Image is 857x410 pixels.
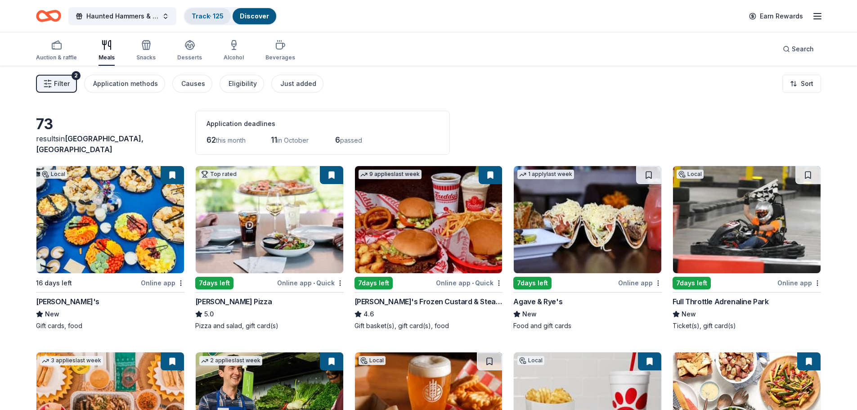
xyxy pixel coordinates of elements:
[354,277,393,289] div: 7 days left
[84,75,165,93] button: Application methods
[136,54,156,61] div: Snacks
[782,75,821,93] button: Sort
[172,75,212,93] button: Causes
[513,277,552,289] div: 7 days left
[673,296,768,307] div: Full Throttle Adrenaline Park
[792,44,814,54] span: Search
[136,36,156,66] button: Snacks
[229,78,257,89] div: Eligibility
[673,166,821,273] img: Image for Full Throttle Adrenaline Park
[36,166,184,273] img: Image for Izzy's
[517,170,574,179] div: 1 apply last week
[192,12,224,20] a: Track· 125
[618,277,662,288] div: Online app
[359,356,386,365] div: Local
[99,54,115,61] div: Meals
[199,356,262,365] div: 2 applies last week
[673,277,711,289] div: 7 days left
[335,135,340,144] span: 6
[177,36,202,66] button: Desserts
[36,133,184,155] div: results
[36,134,144,154] span: in
[472,279,474,287] span: •
[265,36,295,66] button: Beverages
[36,134,144,154] span: [GEOGRAPHIC_DATA], [GEOGRAPHIC_DATA]
[354,321,503,330] div: Gift basket(s), gift card(s), food
[744,8,808,24] a: Earn Rewards
[40,356,103,365] div: 3 applies last week
[363,309,374,320] span: 4.6
[359,170,422,179] div: 9 applies last week
[436,277,503,288] div: Online app Quick
[216,136,246,144] span: this month
[184,7,277,25] button: Track· 125Discover
[220,75,264,93] button: Eligibility
[36,296,99,307] div: [PERSON_NAME]'s
[68,7,176,25] button: Haunted Hammers & Ales
[514,166,661,273] img: Image for Agave & Rye's
[195,321,344,330] div: Pizza and salad, gift card(s)
[40,170,67,179] div: Local
[196,166,343,273] img: Image for Dewey's Pizza
[204,309,214,320] span: 5.0
[517,356,544,365] div: Local
[313,279,315,287] span: •
[776,40,821,58] button: Search
[54,78,70,89] span: Filter
[677,170,704,179] div: Local
[277,136,309,144] span: in October
[777,277,821,288] div: Online app
[36,115,184,133] div: 73
[72,71,81,80] div: 2
[224,36,244,66] button: Alcohol
[354,166,503,330] a: Image for Freddy's Frozen Custard & Steakburgers9 applieslast week7days leftOnline app•Quick[PERS...
[522,309,537,320] span: New
[86,11,158,22] span: Haunted Hammers & Ales
[206,118,439,129] div: Application deadlines
[93,78,158,89] div: Application methods
[280,78,316,89] div: Just added
[36,36,77,66] button: Auction & raffle
[277,277,344,288] div: Online app Quick
[195,277,233,289] div: 7 days left
[141,277,184,288] div: Online app
[36,5,61,27] a: Home
[513,296,562,307] div: Agave & Rye's
[199,170,238,179] div: Top rated
[682,309,696,320] span: New
[240,12,269,20] a: Discover
[206,135,216,144] span: 62
[513,166,662,330] a: Image for Agave & Rye's1 applylast week7days leftOnline appAgave & Rye'sNewFood and gift cards
[45,309,59,320] span: New
[36,278,72,288] div: 16 days left
[99,36,115,66] button: Meals
[36,166,184,330] a: Image for Izzy'sLocal16 days leftOnline app[PERSON_NAME]'sNewGift cards, food
[36,75,77,93] button: Filter2
[801,78,813,89] span: Sort
[513,321,662,330] div: Food and gift cards
[36,54,77,61] div: Auction & raffle
[271,75,323,93] button: Just added
[181,78,205,89] div: Causes
[195,296,272,307] div: [PERSON_NAME] Pizza
[224,54,244,61] div: Alcohol
[195,166,344,330] a: Image for Dewey's PizzaTop rated7days leftOnline app•Quick[PERSON_NAME] Pizza5.0Pizza and salad, ...
[271,135,277,144] span: 11
[355,166,503,273] img: Image for Freddy's Frozen Custard & Steakburgers
[265,54,295,61] div: Beverages
[177,54,202,61] div: Desserts
[354,296,503,307] div: [PERSON_NAME]'s Frozen Custard & Steakburgers
[36,321,184,330] div: Gift cards, food
[673,321,821,330] div: Ticket(s), gift card(s)
[673,166,821,330] a: Image for Full Throttle Adrenaline ParkLocal7days leftOnline appFull Throttle Adrenaline ParkNewT...
[340,136,362,144] span: passed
